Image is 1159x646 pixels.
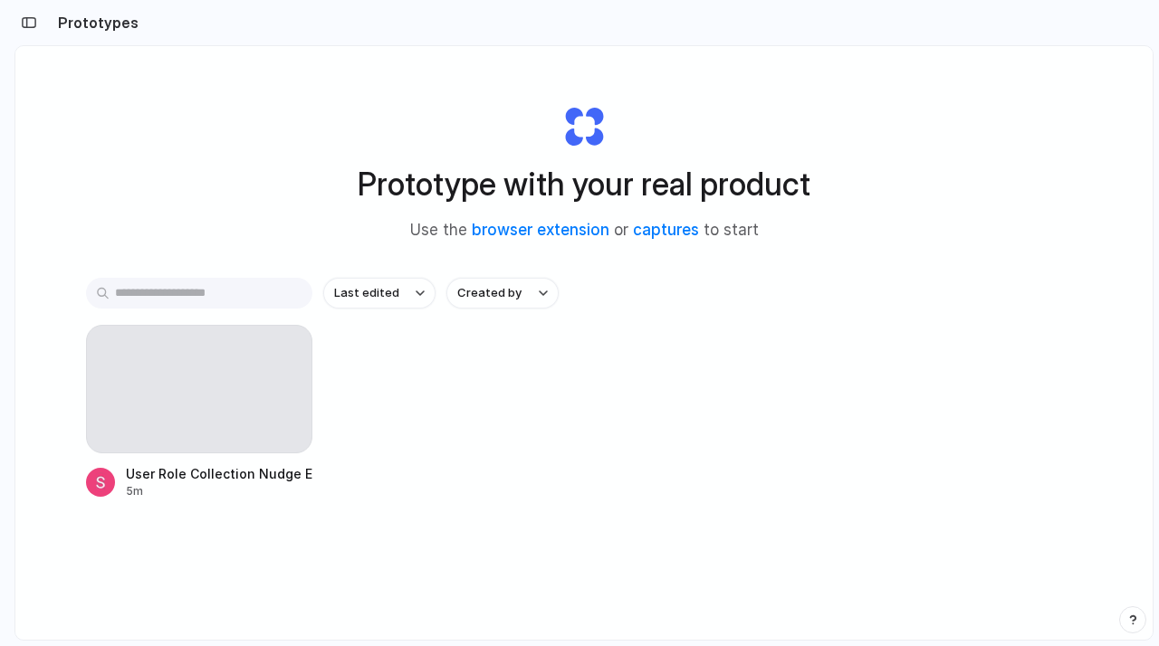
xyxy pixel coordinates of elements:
[334,284,399,302] span: Last edited
[410,219,759,242] span: Use the or to start
[86,325,312,499] a: User Role Collection Nudge Elements5m
[633,221,699,239] a: captures
[51,12,139,33] h2: Prototypes
[358,160,810,208] h1: Prototype with your real product
[457,284,522,302] span: Created by
[323,278,436,309] button: Last edited
[472,221,609,239] a: browser extension
[446,278,559,309] button: Created by
[126,483,312,499] div: 5m
[126,464,312,483] div: User Role Collection Nudge Elements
